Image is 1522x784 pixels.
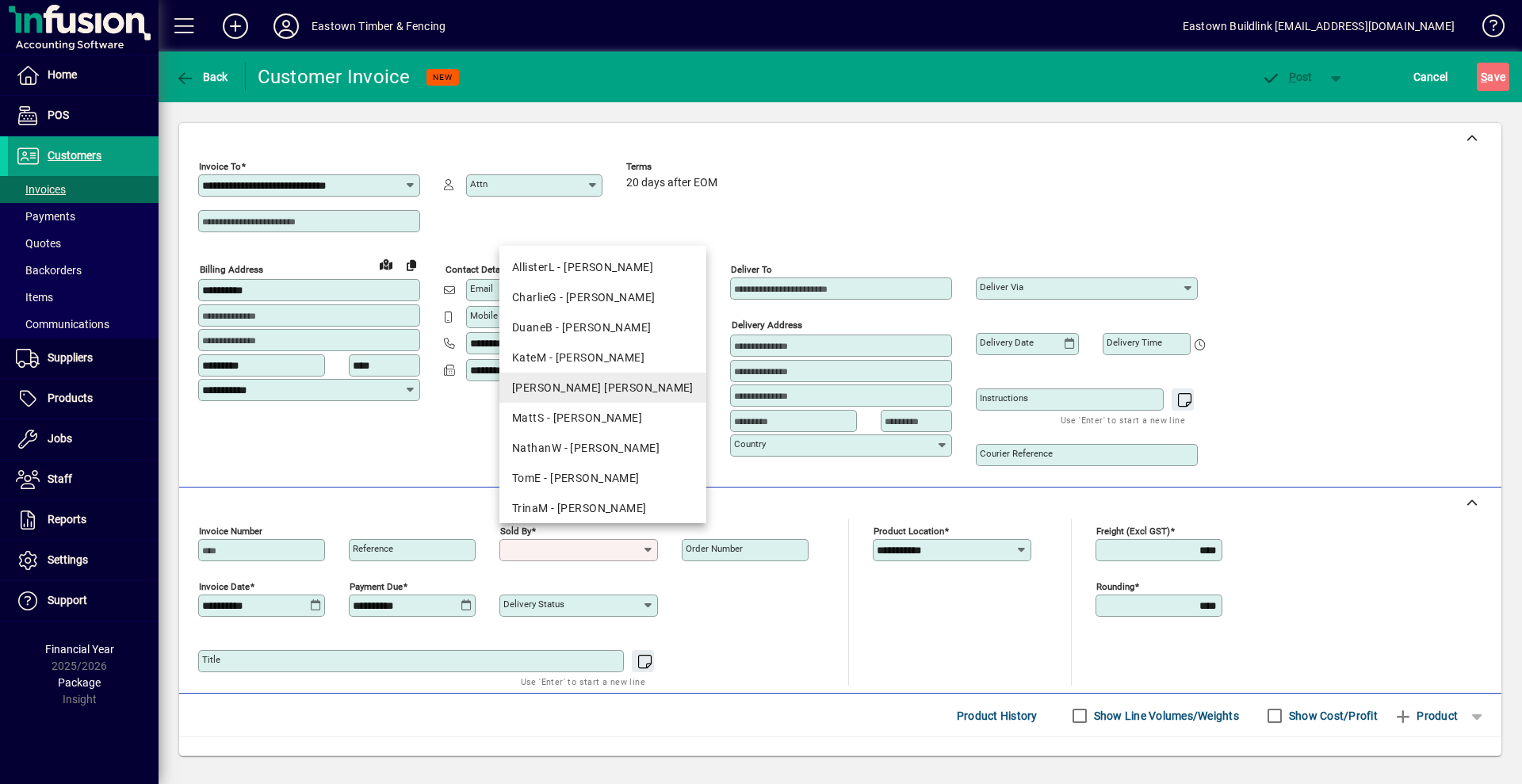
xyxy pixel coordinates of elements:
mat-label: Deliver via [980,281,1023,293]
a: Communications [8,311,159,338]
span: Staff [48,472,72,485]
span: P [1289,71,1296,83]
div: NathanW - [PERSON_NAME] [512,440,694,457]
div: CharlieG - [PERSON_NAME] [512,289,694,306]
mat-label: Rounding [1096,581,1134,592]
span: ave [1481,64,1505,90]
mat-label: Title [202,654,220,665]
a: View on map [373,251,399,277]
span: Financial Year [45,643,114,656]
mat-label: Mobile [470,310,498,321]
mat-label: Deliver To [731,264,772,275]
a: Suppliers [8,338,159,378]
mat-option: KateM - Kate Mallett [499,342,706,373]
div: AllisterL - [PERSON_NAME] [512,259,694,276]
mat-label: Order number [686,543,743,554]
span: Customers [48,149,101,162]
a: Items [8,284,159,311]
mat-label: Product location [874,526,944,537]
span: POS [48,109,69,121]
mat-hint: Use 'Enter' to start a new line [1061,411,1185,429]
span: Product History [957,703,1038,729]
a: Payments [8,203,159,230]
button: Copy to Delivery address [399,252,424,277]
mat-label: Freight (excl GST) [1096,526,1170,537]
span: Reports [48,513,86,526]
mat-option: NathanW - Nathan Woolley [499,433,706,463]
span: S [1481,71,1487,83]
button: Back [171,63,232,91]
div: [PERSON_NAME] [PERSON_NAME] [512,380,694,396]
mat-option: AllisterL - Allister Lawrence [499,252,706,282]
span: Settings [48,553,88,566]
button: Product History [950,702,1044,730]
a: Backorders [8,257,159,284]
mat-option: KiaraN - Kiara Neil [499,373,706,403]
span: Payments [16,210,75,223]
button: Profile [261,12,312,40]
span: Support [48,594,87,606]
a: POS [8,96,159,136]
label: Show Line Volumes/Weights [1091,708,1239,724]
label: Show Cost/Profit [1286,708,1378,724]
a: Home [8,55,159,95]
span: Jobs [48,432,72,445]
mat-label: Invoice number [199,526,262,537]
button: Post [1253,63,1321,91]
mat-option: TomE - Tom Egan [499,463,706,493]
mat-option: MattS - Matt Smith [499,403,706,433]
mat-label: Payment due [350,581,403,592]
mat-label: Invoice To [199,161,241,172]
mat-label: Instructions [980,392,1028,403]
div: Eastown Timber & Fencing [312,13,446,39]
span: Items [16,291,53,304]
div: DuaneB - [PERSON_NAME] [512,319,694,336]
span: Products [48,392,93,404]
span: Home [48,68,77,81]
mat-option: CharlieG - Charlie Gourlay [499,282,706,312]
mat-label: Courier Reference [980,448,1053,459]
a: Staff [8,460,159,499]
a: Products [8,379,159,419]
button: Cancel [1409,63,1452,91]
mat-label: Reference [353,543,393,554]
div: KateM - [PERSON_NAME] [512,350,694,366]
mat-label: Invoice date [199,581,250,592]
button: Product [1386,702,1466,730]
a: Invoices [8,176,159,203]
mat-label: Country [734,438,766,449]
span: Quotes [16,237,61,250]
a: Reports [8,500,159,540]
span: 20 days after EOM [626,177,717,189]
span: NEW [433,72,453,82]
span: Cancel [1413,64,1448,90]
span: Back [175,71,228,83]
div: MattS - [PERSON_NAME] [512,410,694,426]
button: Add [210,12,261,40]
mat-label: Delivery date [980,337,1034,348]
span: Backorders [16,264,82,277]
mat-label: Sold by [500,526,531,537]
mat-label: Email [470,283,493,294]
button: Save [1477,63,1509,91]
span: Invoices [16,183,66,196]
mat-hint: Use 'Enter' to start a new line [521,672,645,690]
mat-label: Delivery time [1107,337,1162,348]
span: Package [58,676,101,689]
a: Knowledge Base [1470,3,1502,55]
span: ost [1261,71,1313,83]
span: Terms [626,162,721,172]
mat-label: Delivery status [503,599,564,610]
app-page-header-button: Back [159,63,246,91]
div: Eastown Buildlink [EMAIL_ADDRESS][DOMAIN_NAME] [1183,13,1455,39]
a: Support [8,581,159,621]
a: Quotes [8,230,159,257]
a: Jobs [8,419,159,459]
span: Product [1394,703,1458,729]
div: TomE - [PERSON_NAME] [512,470,694,487]
span: Communications [16,318,109,331]
mat-option: TrinaM - Trina McKnight [499,493,706,523]
div: TrinaM - [PERSON_NAME] [512,500,694,517]
div: Customer Invoice [258,64,411,90]
mat-label: Attn [470,178,488,189]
